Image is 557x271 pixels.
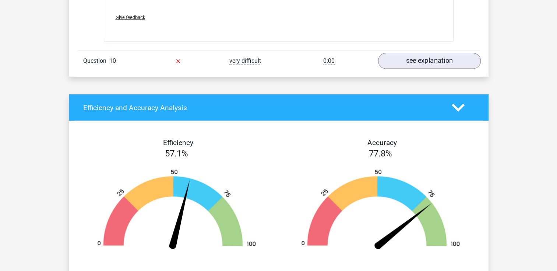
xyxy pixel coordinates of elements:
[378,53,480,69] a: see explanation
[290,169,472,253] img: 78.1f539fb9fc92.png
[83,104,441,112] h4: Efficiency and Accuracy Analysis
[165,148,188,159] span: 57.1%
[116,15,145,20] span: Give feedback
[287,138,477,147] h4: Accuracy
[229,57,261,65] span: very difficult
[83,138,273,147] h4: Efficiency
[109,57,116,64] span: 10
[83,57,109,65] span: Question
[323,57,335,65] span: 0:00
[369,148,392,159] span: 77.8%
[86,169,268,253] img: 57.25fd9e270242.png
